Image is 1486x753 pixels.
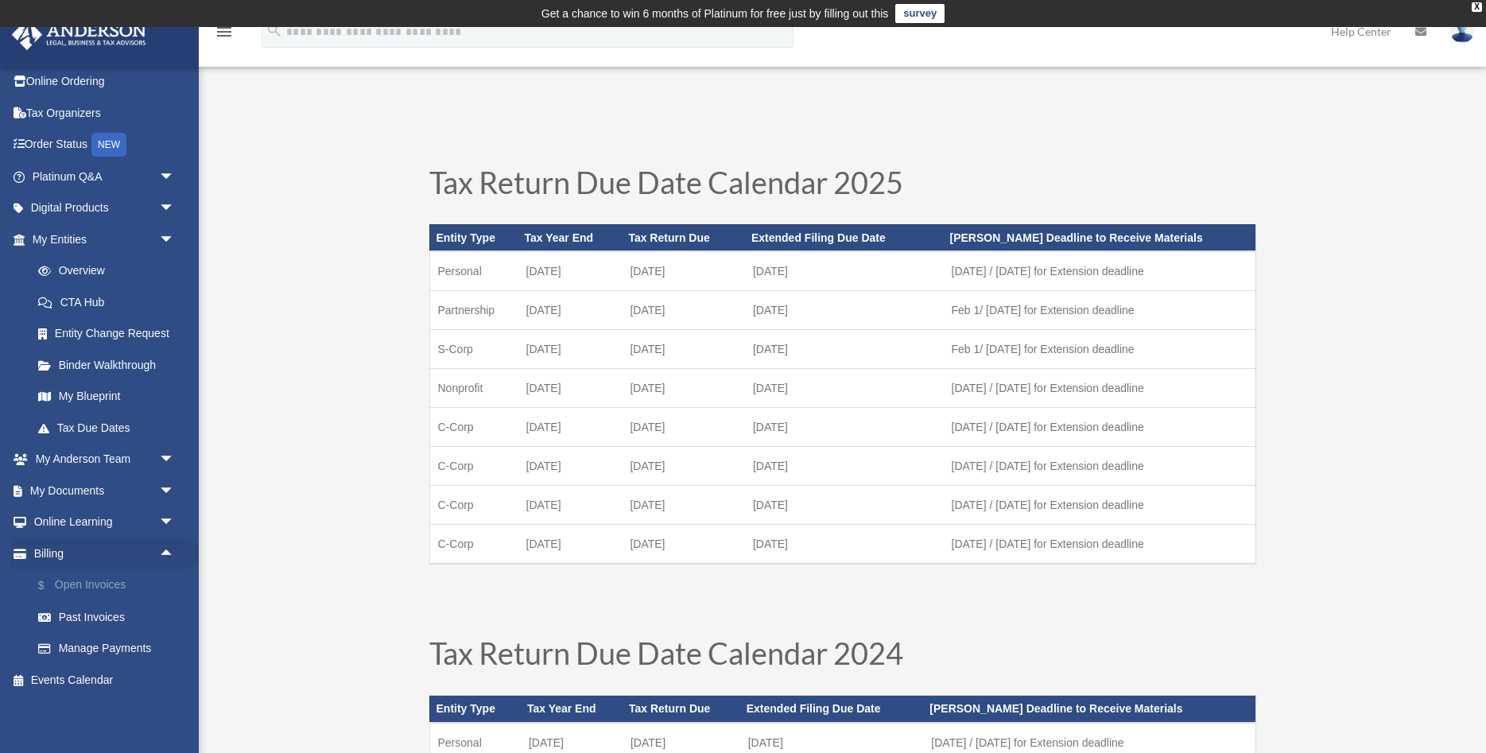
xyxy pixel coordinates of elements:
td: [DATE] [518,330,623,369]
a: CTA Hub [22,286,199,318]
td: C-Corp [429,408,518,447]
i: search [266,21,283,39]
th: [PERSON_NAME] Deadline to Receive Materials [923,696,1255,723]
td: [DATE] / [DATE] for Extension deadline [944,486,1255,525]
td: [DATE] [622,251,745,291]
a: Binder Walkthrough [22,349,199,381]
span: arrow_drop_down [159,475,191,507]
a: Digital Productsarrow_drop_down [11,192,199,224]
span: arrow_drop_down [159,192,191,225]
a: Tax Due Dates [22,412,191,444]
td: [DATE] [622,408,745,447]
td: [DATE] [745,447,944,486]
th: Entity Type [429,224,518,251]
td: [DATE] / [DATE] for Extension deadline [944,447,1255,486]
td: [DATE] [622,291,745,330]
a: Past Invoices [22,601,199,633]
span: $ [47,576,55,596]
i: menu [215,22,234,41]
h1: Tax Return Due Date Calendar 2024 [429,638,1256,676]
div: Get a chance to win 6 months of Platinum for free just by filling out this [541,4,889,23]
td: [DATE] [518,369,623,408]
img: Anderson Advisors Platinum Portal [7,19,151,50]
td: [DATE] [745,251,944,291]
td: [DATE] [745,486,944,525]
a: Tax Organizers [11,97,199,129]
a: Entity Change Request [22,318,199,350]
th: [PERSON_NAME] Deadline to Receive Materials [944,224,1255,251]
td: Nonprofit [429,369,518,408]
td: C-Corp [429,447,518,486]
td: [DATE] [622,447,745,486]
td: [DATE] / [DATE] for Extension deadline [944,251,1255,291]
a: My Blueprint [22,381,199,413]
a: menu [215,28,234,41]
td: [DATE] [518,525,623,565]
img: User Pic [1450,20,1474,43]
a: Events Calendar [11,664,199,696]
a: Manage Payments [22,633,199,665]
td: [DATE] [518,291,623,330]
a: Billingarrow_drop_up [11,538,199,569]
a: $Open Invoices [22,569,199,602]
a: Online Ordering [11,66,199,98]
a: Order StatusNEW [11,129,199,161]
div: NEW [91,133,126,157]
td: Feb 1/ [DATE] for Extension deadline [944,330,1255,369]
td: [DATE] [622,525,745,565]
a: survey [895,4,945,23]
td: Personal [429,251,518,291]
th: Tax Year End [518,224,623,251]
td: [DATE] [622,330,745,369]
td: [DATE] [518,251,623,291]
td: C-Corp [429,486,518,525]
td: [DATE] [622,369,745,408]
div: close [1472,2,1482,12]
a: My Documentsarrow_drop_down [11,475,199,507]
td: [DATE] [745,369,944,408]
td: [DATE] [518,486,623,525]
a: My Anderson Teamarrow_drop_down [11,444,199,475]
th: Tax Return Due [623,696,740,723]
td: Partnership [429,291,518,330]
td: [DATE] [745,330,944,369]
span: arrow_drop_down [159,161,191,193]
a: My Entitiesarrow_drop_down [11,223,199,255]
td: S-Corp [429,330,518,369]
td: [DATE] [518,447,623,486]
td: [DATE] [518,408,623,447]
span: arrow_drop_down [159,223,191,256]
th: Tax Year End [521,696,623,723]
h1: Tax Return Due Date Calendar 2025 [429,167,1256,205]
th: Extended Filing Due Date [740,696,924,723]
span: arrow_drop_down [159,507,191,539]
th: Extended Filing Due Date [745,224,944,251]
td: C-Corp [429,525,518,565]
td: Feb 1/ [DATE] for Extension deadline [944,291,1255,330]
td: [DATE] [622,486,745,525]
a: Platinum Q&Aarrow_drop_down [11,161,199,192]
a: Overview [22,255,199,287]
td: [DATE] [745,291,944,330]
td: [DATE] / [DATE] for Extension deadline [944,525,1255,565]
span: arrow_drop_down [159,444,191,476]
td: [DATE] [745,408,944,447]
th: Tax Return Due [622,224,745,251]
th: Entity Type [429,696,521,723]
span: arrow_drop_up [159,538,191,570]
a: Online Learningarrow_drop_down [11,507,199,538]
td: [DATE] / [DATE] for Extension deadline [944,408,1255,447]
td: [DATE] [745,525,944,565]
td: [DATE] / [DATE] for Extension deadline [944,369,1255,408]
